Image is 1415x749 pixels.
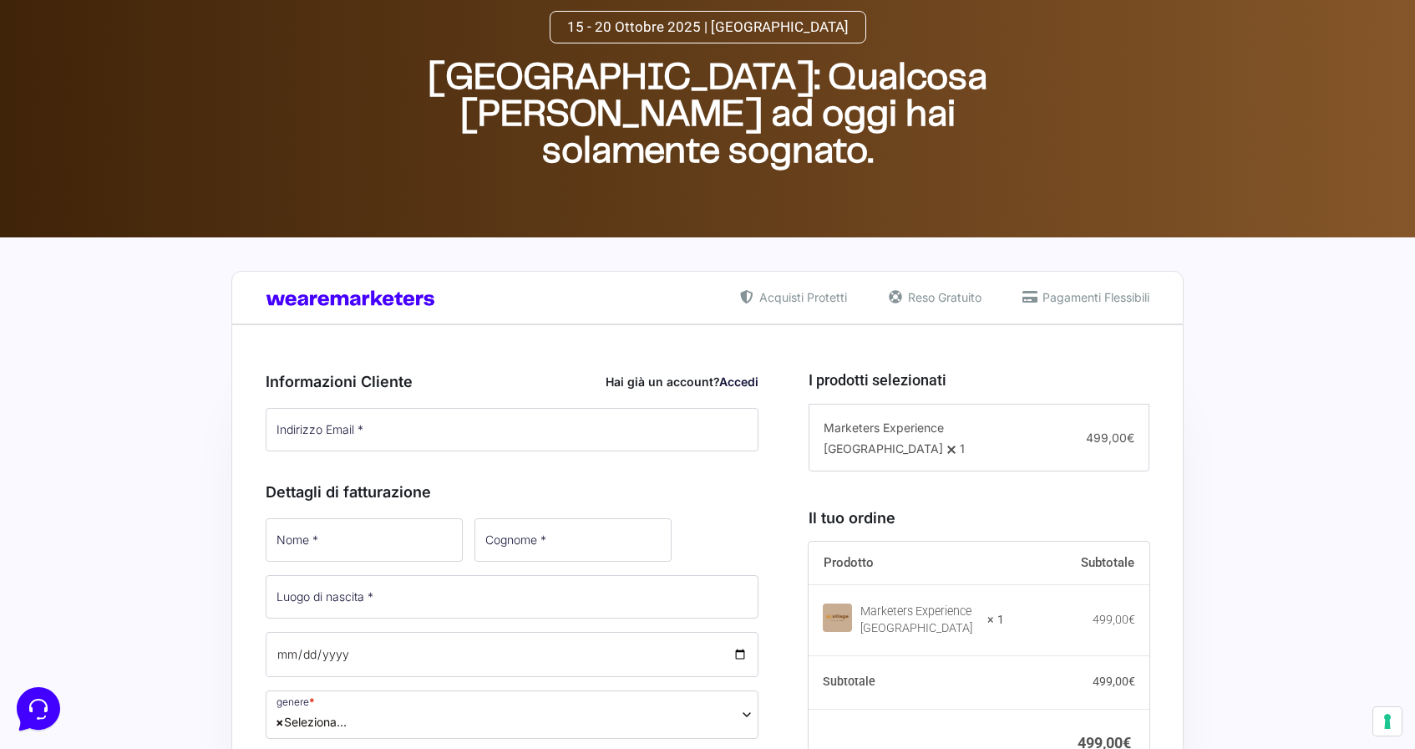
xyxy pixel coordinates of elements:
[824,420,944,456] span: Marketers Experience [GEOGRAPHIC_DATA]
[266,518,463,562] input: Nome *
[960,441,965,456] span: 1
[1093,613,1135,626] bdi: 499,00
[53,94,87,127] img: dark
[13,13,281,40] h2: Ciao da Marketers 👋
[1086,431,1134,445] span: 499,00
[38,243,273,260] input: Cerca un articolo...
[1128,613,1135,626] span: €
[13,537,116,575] button: Home
[266,481,758,503] h3: Dettagli di fatturazione
[606,373,758,390] div: Hai già un account?
[719,374,758,389] a: Accedi
[860,604,977,637] div: Marketers Experience [GEOGRAPHIC_DATA]
[987,612,1004,629] strong: × 1
[1093,675,1135,688] bdi: 499,00
[266,575,758,619] input: Luogo di nascita *
[1373,707,1402,736] button: Le tue preferenze relative al consenso per le tecnologie di tracciamento
[276,713,284,731] span: ×
[1004,542,1149,585] th: Subtotale
[13,684,63,734] iframe: Customerly Messenger Launcher
[809,369,1149,391] h3: I prodotti selezionati
[567,20,849,34] span: 15 - 20 Ottobre 2025 | [GEOGRAPHIC_DATA]
[257,560,281,575] p: Aiuto
[27,207,130,221] span: Trova una risposta
[80,94,114,127] img: dark
[50,560,79,575] p: Home
[474,518,672,562] input: Cognome *
[109,150,246,164] span: Inizia una conversazione
[809,542,1005,585] th: Prodotto
[27,67,142,80] span: Le tue conversazioni
[266,690,758,739] span: Seleziona...
[266,408,758,451] input: Indirizzo Email *
[266,370,758,393] h3: Informazioni Cliente
[218,537,321,575] button: Aiuto
[550,11,866,43] a: 15 - 20 Ottobre 2025 | [GEOGRAPHIC_DATA]
[809,507,1149,529] h3: Il tuo ordine
[823,604,852,633] img: Marketers Experience Village Roulette
[27,140,307,174] button: Inizia una conversazione
[809,655,1005,709] th: Subtotale
[1128,675,1135,688] span: €
[116,537,219,575] button: Messaggi
[276,713,347,731] span: Seleziona...
[1038,288,1149,306] span: Pagamenti Flessibili
[755,288,847,306] span: Acquisti Protetti
[1127,431,1134,445] span: €
[904,288,981,306] span: Reso Gratuito
[27,94,60,127] img: dark
[407,60,1008,171] h2: [GEOGRAPHIC_DATA]: Qualcosa [PERSON_NAME] ad oggi hai solamente sognato.
[178,207,307,221] a: Apri Centro Assistenza
[145,560,190,575] p: Messaggi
